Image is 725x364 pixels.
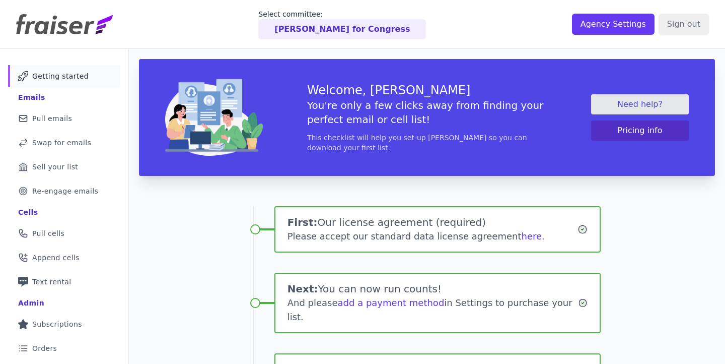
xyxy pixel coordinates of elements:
[32,343,57,353] span: Orders
[307,98,547,127] h5: You're only a few clicks away from finding your perfect email or cell list!
[274,23,410,35] p: [PERSON_NAME] for Congress
[32,162,78,172] span: Sell your list
[32,138,91,148] span: Swap for emails
[8,222,120,245] a: Pull cells
[32,113,72,124] span: Pull emails
[18,298,44,308] div: Admin
[18,207,38,217] div: Cells
[591,120,689,141] button: Pricing info
[32,228,64,238] span: Pull cells
[32,277,71,287] span: Text rental
[572,14,655,35] input: Agency Settings
[8,107,120,130] a: Pull emails
[307,133,547,153] p: This checklist will help you set-up [PERSON_NAME] so you can download your first list.
[287,282,578,296] h1: You can now run counts!
[8,337,120,359] a: Orders
[8,271,120,293] a: Text rental
[659,14,709,35] input: Sign out
[8,65,120,87] a: Getting started
[8,247,120,269] a: Append cells
[18,92,45,102] div: Emails
[32,71,89,81] span: Getting started
[8,313,120,335] a: Subscriptions
[16,14,113,34] img: Fraiser Logo
[307,82,547,98] h3: Welcome, [PERSON_NAME]
[258,9,426,19] p: Select committee:
[8,180,120,202] a: Re-engage emails
[287,296,578,324] div: And please in Settings to purchase your list.
[287,229,578,244] div: Please accept our standard data license agreement
[8,156,120,178] a: Sell your list
[32,253,80,263] span: Append cells
[287,283,318,295] span: Next:
[32,319,82,329] span: Subscriptions
[258,9,426,39] a: Select committee: [PERSON_NAME] for Congress
[165,79,263,156] img: img
[287,215,578,229] h1: Our license agreement (required)
[287,216,318,228] span: First:
[591,94,689,114] a: Need help?
[32,186,98,196] span: Re-engage emails
[338,297,445,308] a: add a payment method
[8,132,120,154] a: Swap for emails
